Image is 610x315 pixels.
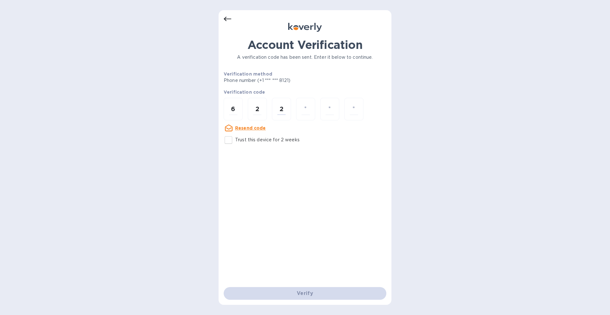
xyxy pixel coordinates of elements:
b: Verification method [224,71,272,77]
u: Resend code [235,125,266,131]
p: Verification code [224,89,386,95]
p: Phone number (+1 *** *** 8121) [224,77,339,84]
p: A verification code has been sent. Enter it below to continue. [224,54,386,61]
h1: Account Verification [224,38,386,51]
p: Trust this device for 2 weeks [235,137,300,143]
